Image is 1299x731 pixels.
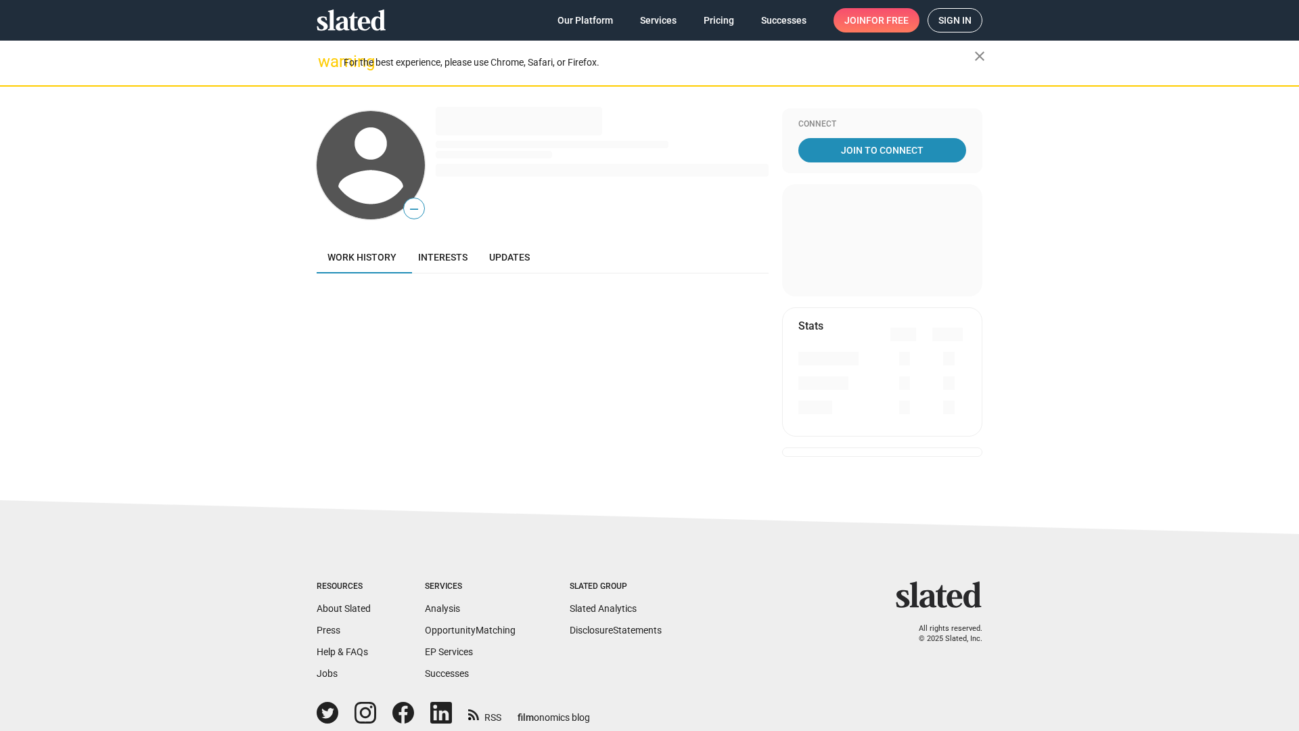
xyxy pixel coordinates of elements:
span: for free [866,8,909,32]
span: Updates [489,252,530,263]
span: Work history [327,252,396,263]
a: OpportunityMatching [425,625,516,636]
a: Updates [478,241,541,273]
span: Join To Connect [801,138,963,162]
span: Services [640,8,677,32]
a: EP Services [425,646,473,657]
div: Resources [317,581,371,592]
a: Press [317,625,340,636]
span: Join [844,8,909,32]
a: Successes [425,668,469,679]
a: Slated Analytics [570,603,637,614]
a: Our Platform [547,8,624,32]
a: Pricing [693,8,745,32]
a: Help & FAQs [317,646,368,657]
div: For the best experience, please use Chrome, Safari, or Firefox. [344,53,974,72]
div: Services [425,581,516,592]
span: Sign in [938,9,972,32]
a: Joinfor free [834,8,919,32]
span: Interests [418,252,468,263]
mat-icon: warning [318,53,334,70]
a: Work history [317,241,407,273]
a: Interests [407,241,478,273]
a: Jobs [317,668,338,679]
a: RSS [468,703,501,724]
span: Our Platform [557,8,613,32]
span: — [404,200,424,218]
mat-card-title: Stats [798,319,823,333]
div: Connect [798,119,966,130]
span: Successes [761,8,806,32]
mat-icon: close [972,48,988,64]
div: Slated Group [570,581,662,592]
a: Sign in [928,8,982,32]
a: Successes [750,8,817,32]
a: About Slated [317,603,371,614]
a: Services [629,8,687,32]
a: DisclosureStatements [570,625,662,636]
a: Join To Connect [798,138,966,162]
a: filmonomics blog [518,701,590,724]
p: All rights reserved. © 2025 Slated, Inc. [905,624,982,644]
span: film [518,712,534,723]
span: Pricing [704,8,734,32]
a: Analysis [425,603,460,614]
